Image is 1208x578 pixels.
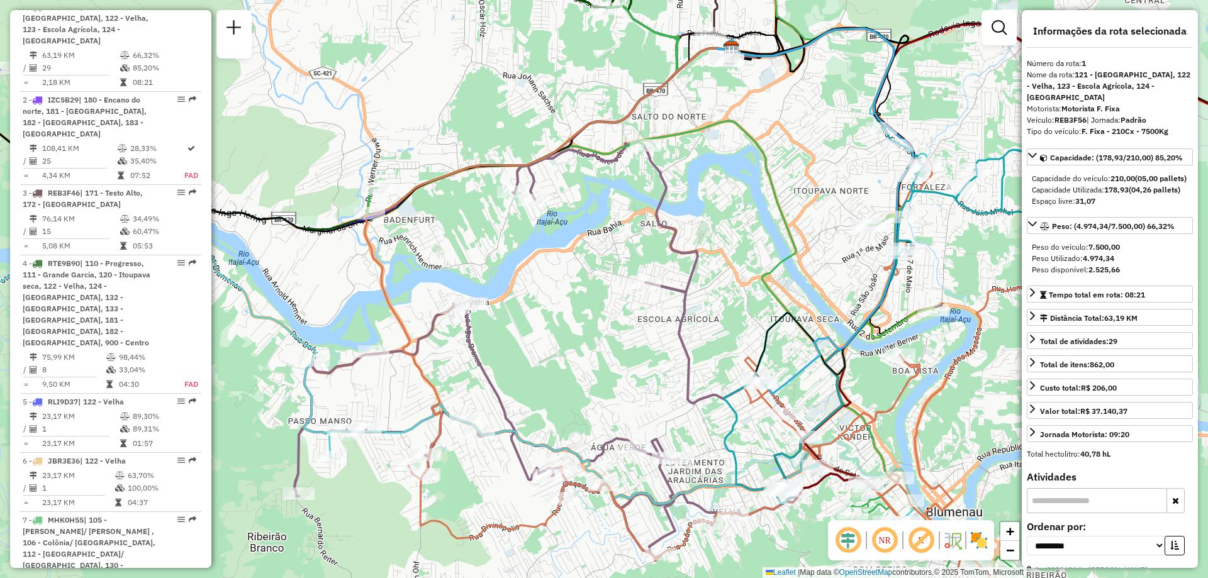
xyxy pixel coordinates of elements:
[870,525,900,555] span: Ocultar NR
[130,169,184,182] td: 07:52
[42,423,120,435] td: 1
[23,240,29,252] td: =
[1027,236,1193,281] div: Peso: (4.974,34/7.500,00) 66,32%
[23,188,143,209] span: | 171 - Testo Alto, 172 - [GEOGRAPHIC_DATA]
[106,353,116,361] i: % de utilização do peso
[30,484,37,492] i: Total de Atividades
[177,189,185,196] em: Opções
[127,482,196,494] td: 100,00%
[833,525,863,555] span: Ocultar deslocamento
[1000,541,1019,560] a: Zoom out
[120,440,126,447] i: Tempo total em rota
[942,530,963,550] img: Fluxo de ruas
[23,95,147,138] span: 2 -
[184,169,199,182] td: FAD
[1027,309,1193,326] a: Distância Total:63,19 KM
[120,215,130,223] i: % de utilização do peso
[42,378,106,391] td: 9,50 KM
[23,397,124,406] span: 5 -
[132,225,196,238] td: 60,47%
[48,456,80,465] span: JBR3E36
[30,413,37,420] i: Distância Total
[189,189,196,196] em: Rota exportada
[80,456,126,465] span: | 122 - Velha
[115,472,125,479] i: % de utilização do peso
[42,496,115,509] td: 23,17 KM
[115,484,125,492] i: % de utilização da cubagem
[132,410,196,423] td: 89,30%
[130,155,184,167] td: 35,40%
[42,62,120,74] td: 29
[189,259,196,267] em: Rota exportada
[1083,253,1114,263] strong: 4.974,34
[1032,264,1188,275] div: Peso disponível:
[1054,115,1087,125] strong: REB3F56
[42,482,115,494] td: 1
[1027,355,1193,372] a: Total de itens:862,00
[106,381,113,388] i: Tempo total em rota
[23,76,29,89] td: =
[23,188,143,209] span: 3 -
[118,145,127,152] i: % de utilização do peso
[23,258,150,347] span: | 110 - Progresso, 111 - Grande Garcia, 120 - Itoupava seca, 122 - Velha, 124 - [GEOGRAPHIC_DATA]...
[1050,153,1183,162] span: Capacidade: (178,93/210,00) 85,20%
[48,188,80,197] span: REB3F46
[120,242,126,250] i: Tempo total em rota
[23,482,29,494] td: /
[724,41,740,57] img: CDD Blumenau
[30,425,37,433] i: Total de Atividades
[1027,103,1193,114] div: Motorista:
[23,169,29,182] td: =
[1075,196,1095,206] strong: 31,07
[42,49,120,62] td: 63,19 KM
[42,410,120,423] td: 23,17 KM
[1109,336,1117,346] strong: 29
[1027,379,1193,396] a: Custo total:R$ 206,00
[798,568,800,577] span: |
[1027,519,1193,534] label: Ordenar por:
[906,525,936,555] span: Exibir rótulo
[1032,184,1188,196] div: Capacidade Utilizada:
[1081,383,1117,392] strong: R$ 206,00
[1027,69,1193,103] div: Nome da rota:
[1040,336,1117,346] span: Total de atividades:
[1027,25,1193,37] h4: Informações da rota selecionada
[30,145,37,152] i: Distância Total
[48,258,80,268] span: RTE9B90
[132,49,196,62] td: 66,32%
[1104,185,1129,194] strong: 178,93
[189,457,196,464] em: Rota exportada
[189,397,196,405] em: Rota exportada
[1027,286,1193,303] a: Tempo total em rota: 08:21
[48,515,84,525] span: MHK0H55
[1129,185,1180,194] strong: (04,26 pallets)
[132,62,196,74] td: 85,20%
[23,496,29,509] td: =
[723,38,739,54] img: FAD Blumenau
[1040,382,1117,394] div: Custo total:
[763,567,1027,578] div: Map data © contributors,© 2025 TomTom, Microsoft
[987,15,1012,40] a: Exibir filtros
[1032,196,1188,207] div: Espaço livre:
[42,169,117,182] td: 4,34 KM
[23,423,29,435] td: /
[1049,290,1145,299] span: Tempo total em rota: 08:21
[1032,242,1120,252] span: Peso do veículo:
[23,225,29,238] td: /
[1104,313,1138,323] span: 63,19 KM
[1027,58,1193,69] div: Número da rota:
[1027,425,1193,442] a: Jornada Motorista: 09:20
[1088,265,1120,274] strong: 2.525,66
[118,157,127,165] i: % de utilização da cubagem
[766,568,796,577] a: Leaflet
[120,425,130,433] i: % de utilização da cubagem
[1080,449,1110,459] strong: 40,78 hL
[1061,104,1120,113] strong: Motorista F. Fixa
[1027,168,1193,212] div: Capacidade: (178,93/210,00) 85,20%
[30,64,37,72] i: Total de Atividades
[221,15,247,43] a: Nova sessão e pesquisa
[1040,406,1127,417] div: Valor total:
[30,228,37,235] i: Total de Atividades
[120,228,130,235] i: % de utilização da cubagem
[42,76,120,89] td: 2,18 KM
